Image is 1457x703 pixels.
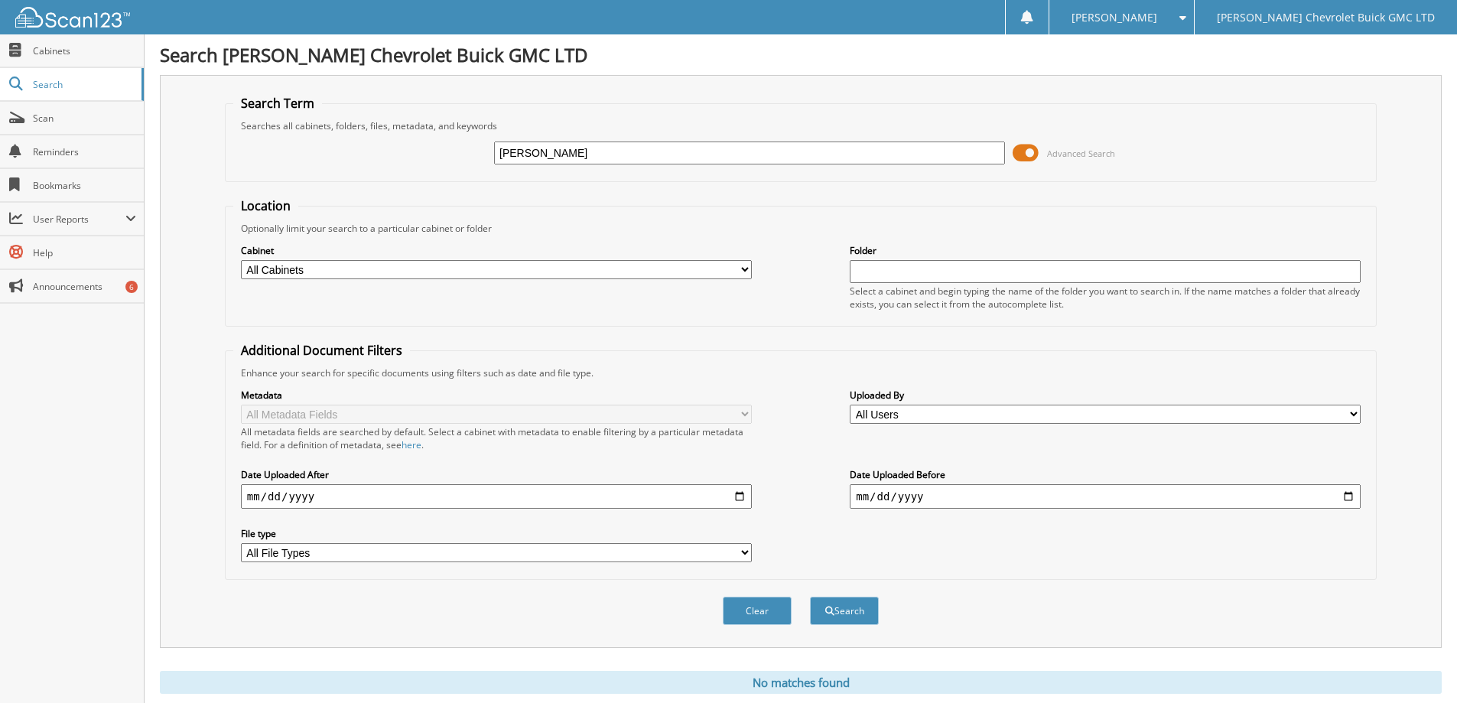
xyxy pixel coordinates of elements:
[233,95,322,112] legend: Search Term
[233,197,298,214] legend: Location
[810,597,879,625] button: Search
[33,213,125,226] span: User Reports
[33,78,134,91] span: Search
[1072,13,1157,22] span: [PERSON_NAME]
[850,244,1361,257] label: Folder
[241,244,752,257] label: Cabinet
[233,342,410,359] legend: Additional Document Filters
[233,222,1368,235] div: Optionally limit your search to a particular cabinet or folder
[125,281,138,293] div: 6
[241,468,752,481] label: Date Uploaded After
[160,42,1442,67] h1: Search [PERSON_NAME] Chevrolet Buick GMC LTD
[850,285,1361,311] div: Select a cabinet and begin typing the name of the folder you want to search in. If the name match...
[402,438,421,451] a: here
[15,7,130,28] img: scan123-logo-white.svg
[160,671,1442,694] div: No matches found
[241,425,752,451] div: All metadata fields are searched by default. Select a cabinet with metadata to enable filtering b...
[850,389,1361,402] label: Uploaded By
[1217,13,1435,22] span: [PERSON_NAME] Chevrolet Buick GMC LTD
[723,597,792,625] button: Clear
[1047,148,1115,159] span: Advanced Search
[33,44,136,57] span: Cabinets
[33,112,136,125] span: Scan
[241,484,752,509] input: start
[850,468,1361,481] label: Date Uploaded Before
[33,246,136,259] span: Help
[33,145,136,158] span: Reminders
[850,484,1361,509] input: end
[233,119,1368,132] div: Searches all cabinets, folders, files, metadata, and keywords
[33,179,136,192] span: Bookmarks
[241,389,752,402] label: Metadata
[241,527,752,540] label: File type
[33,280,136,293] span: Announcements
[233,366,1368,379] div: Enhance your search for specific documents using filters such as date and file type.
